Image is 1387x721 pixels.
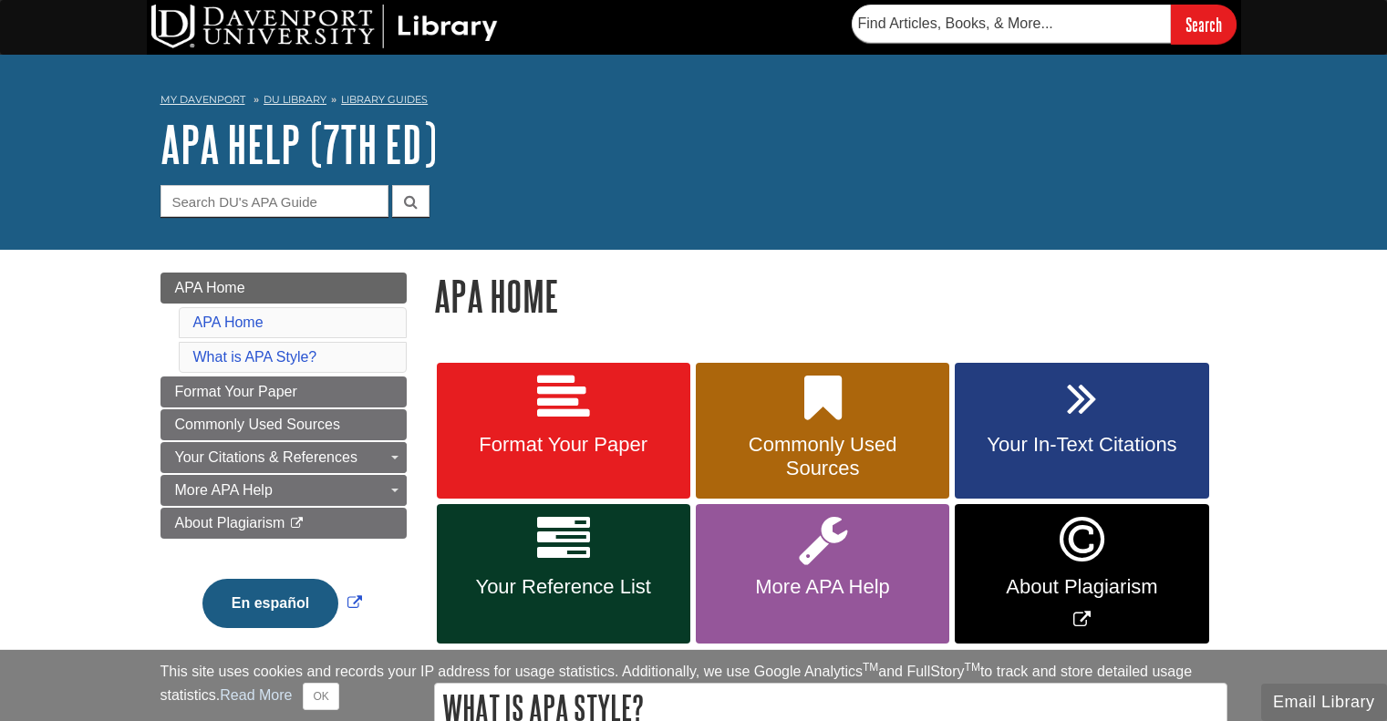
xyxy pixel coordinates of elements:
a: Link opens in new window [198,595,367,611]
i: This link opens in a new window [289,518,305,530]
span: Format Your Paper [450,433,677,457]
span: Format Your Paper [175,384,297,399]
a: More APA Help [160,475,407,506]
span: Your Reference List [450,575,677,599]
span: About Plagiarism [968,575,1195,599]
nav: breadcrumb [160,88,1227,117]
form: Searches DU Library's articles, books, and more [852,5,1237,44]
span: More APA Help [175,482,273,498]
a: Your In-Text Citations [955,363,1208,500]
h1: APA Home [434,273,1227,319]
a: Format Your Paper [437,363,690,500]
a: Commonly Used Sources [160,409,407,440]
a: More APA Help [696,504,949,644]
span: About Plagiarism [175,515,285,530]
a: Your Reference List [437,504,690,644]
button: En español [202,579,338,628]
button: Email Library [1261,684,1387,721]
span: Your Citations & References [175,449,357,465]
div: Guide Page Menu [160,273,407,659]
a: My Davenport [160,92,245,108]
a: Link opens in new window [955,504,1208,644]
a: Read More [220,687,292,703]
span: Commonly Used Sources [709,433,936,480]
img: DU Library [151,5,498,48]
a: Commonly Used Sources [696,363,949,500]
span: More APA Help [709,575,936,599]
input: Find Articles, Books, & More... [852,5,1171,43]
input: Search DU's APA Guide [160,185,388,217]
button: Close [303,683,338,710]
span: APA Home [175,280,245,295]
input: Search [1171,5,1237,44]
span: Commonly Used Sources [175,417,340,432]
a: APA Home [160,273,407,304]
a: APA Help (7th Ed) [160,116,437,172]
a: What is APA Style? [193,349,317,365]
a: Library Guides [341,93,428,106]
a: APA Home [193,314,264,330]
a: About Plagiarism [160,508,407,539]
a: Format Your Paper [160,376,407,407]
a: Your Citations & References [160,442,407,473]
span: Your In-Text Citations [968,433,1195,457]
a: DU Library [264,93,326,106]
